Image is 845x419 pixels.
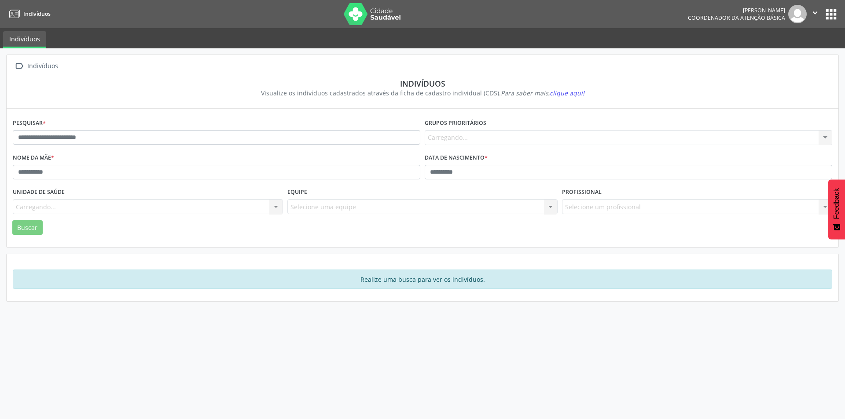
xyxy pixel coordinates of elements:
[425,117,486,130] label: Grupos prioritários
[833,188,841,219] span: Feedback
[13,117,46,130] label: Pesquisar
[287,186,307,199] label: Equipe
[13,60,26,73] i: 
[13,270,832,289] div: Realize uma busca para ver os indivíduos.
[688,7,785,14] div: [PERSON_NAME]
[550,89,584,97] span: clique aqui!
[19,88,826,98] div: Visualize os indivíduos cadastrados através da ficha de cadastro individual (CDS).
[501,89,584,97] i: Para saber mais,
[562,186,602,199] label: Profissional
[13,60,59,73] a:  Indivíduos
[828,179,845,239] button: Feedback - Mostrar pesquisa
[3,31,46,48] a: Indivíduos
[13,151,54,165] label: Nome da mãe
[19,79,826,88] div: Indivíduos
[425,151,488,165] label: Data de nascimento
[12,220,43,235] button: Buscar
[810,8,820,18] i: 
[807,5,823,23] button: 
[6,7,51,21] a: Indivíduos
[13,186,65,199] label: Unidade de saúde
[688,14,785,22] span: Coordenador da Atenção Básica
[23,10,51,18] span: Indivíduos
[788,5,807,23] img: img
[26,60,59,73] div: Indivíduos
[823,7,839,22] button: apps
